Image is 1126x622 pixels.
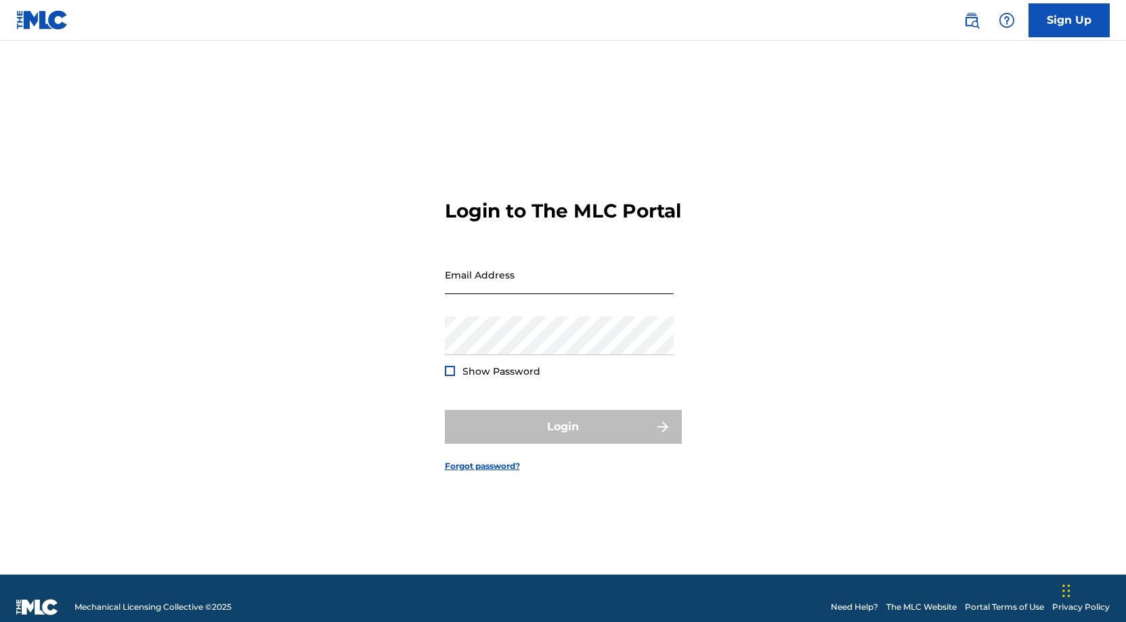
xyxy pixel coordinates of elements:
a: Privacy Policy [1052,601,1110,613]
a: Forgot password? [445,460,520,472]
h3: Login to The MLC Portal [445,199,681,223]
a: Need Help? [831,601,878,613]
img: search [963,12,980,28]
div: Help [993,7,1020,34]
img: MLC Logo [16,10,68,30]
a: Portal Terms of Use [965,601,1044,613]
span: Mechanical Licensing Collective © 2025 [74,601,232,613]
a: The MLC Website [886,601,957,613]
img: help [999,12,1015,28]
span: Show Password [462,365,540,377]
div: Drag [1062,571,1070,611]
img: logo [16,599,58,615]
a: Sign Up [1028,3,1110,37]
iframe: Chat Widget [1058,557,1126,622]
a: Public Search [958,7,985,34]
